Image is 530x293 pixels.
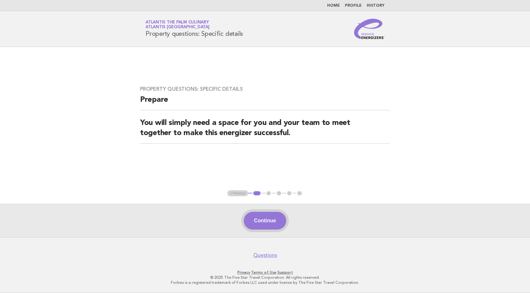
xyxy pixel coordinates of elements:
[253,252,277,258] a: Questions
[140,95,390,110] h2: Prepare
[145,20,210,29] a: Atlantis The Palm CulinaryAtlantis [GEOGRAPHIC_DATA]
[140,86,390,92] h3: Property questions: Specific details
[277,270,293,275] a: Support
[71,275,459,280] p: © 2025 The Five Star Travel Corporation. All rights reserved.
[252,190,262,197] button: 1
[140,118,390,144] h2: You will simply need a space for you and your team to meet together to make this energizer succes...
[327,4,340,8] a: Home
[145,21,243,37] h1: Property questions: Specific details
[345,4,362,8] a: Profile
[145,25,210,29] span: Atlantis [GEOGRAPHIC_DATA]
[367,4,385,8] a: History
[244,212,286,230] button: Continue
[71,280,459,285] p: Forbes is a registered trademark of Forbes LLC used under license by The Five Star Travel Corpora...
[237,270,250,275] a: Privacy
[71,270,459,275] p: · ·
[354,19,385,39] img: Service Energizers
[251,270,276,275] a: Terms of Use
